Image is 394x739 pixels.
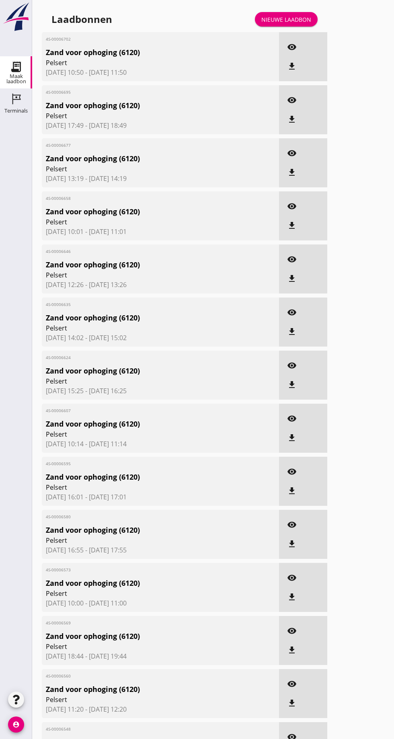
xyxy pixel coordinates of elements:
[46,598,275,608] span: [DATE] 10:00 - [DATE] 11:00
[46,684,237,695] span: Zand voor ophoging (6120)
[46,567,237,573] span: 4S-00006573
[287,221,297,230] i: file_download
[46,312,237,323] span: Zand voor ophoging (6120)
[46,164,237,174] span: Pelsert
[46,323,237,333] span: Pelsert
[46,620,237,626] span: 4S-00006569
[287,95,297,105] i: visibility
[46,726,237,732] span: 4S-00006548
[287,361,297,370] i: visibility
[287,115,297,124] i: file_download
[46,174,275,183] span: [DATE] 13:19 - [DATE] 14:19
[46,280,275,289] span: [DATE] 12:26 - [DATE] 13:26
[46,302,237,308] span: 4S-00006635
[46,58,237,68] span: Pelsert
[46,365,237,376] span: Zand voor ophoging (6120)
[46,355,237,361] span: 4S-00006624
[4,108,28,113] div: Terminals
[255,12,318,27] a: Nieuwe laadbon
[46,206,237,217] span: Zand voor ophoging (6120)
[46,545,275,555] span: [DATE] 16:55 - [DATE] 17:55
[46,631,237,642] span: Zand voor ophoging (6120)
[46,525,237,536] span: Zand voor ophoging (6120)
[287,380,297,390] i: file_download
[46,429,237,439] span: Pelsert
[46,419,237,429] span: Zand voor ophoging (6120)
[287,168,297,177] i: file_download
[46,68,275,77] span: [DATE] 10:50 - [DATE] 11:50
[46,472,237,482] span: Zand voor ophoging (6120)
[46,333,275,343] span: [DATE] 14:02 - [DATE] 15:02
[46,47,237,58] span: Zand voor ophoging (6120)
[46,492,275,502] span: [DATE] 16:01 - [DATE] 17:01
[46,578,237,589] span: Zand voor ophoging (6120)
[46,589,237,598] span: Pelsert
[287,274,297,283] i: file_download
[46,439,275,449] span: [DATE] 10:14 - [DATE] 11:14
[287,679,297,689] i: visibility
[46,514,237,520] span: 4S-00006580
[46,386,275,396] span: [DATE] 15:25 - [DATE] 16:25
[46,376,237,386] span: Pelsert
[46,673,237,679] span: 4S-00006560
[46,704,275,714] span: [DATE] 11:20 - [DATE] 12:20
[287,42,297,52] i: visibility
[287,698,297,708] i: file_download
[46,651,275,661] span: [DATE] 18:44 - [DATE] 19:44
[46,36,237,42] span: 4S-00006702
[46,642,237,651] span: Pelsert
[287,327,297,337] i: file_download
[46,195,237,201] span: 4S-00006658
[46,259,237,270] span: Zand voor ophoging (6120)
[46,695,237,704] span: Pelsert
[46,270,237,280] span: Pelsert
[287,592,297,602] i: file_download
[46,142,237,148] span: 4S-00006677
[261,15,311,24] div: Nieuwe laadbon
[287,645,297,655] i: file_download
[287,573,297,583] i: visibility
[2,2,31,32] img: logo-small.a267ee39.svg
[287,467,297,476] i: visibility
[287,308,297,317] i: visibility
[287,201,297,211] i: visibility
[46,482,237,492] span: Pelsert
[46,217,237,227] span: Pelsert
[287,62,297,71] i: file_download
[51,13,112,26] div: Laadbonnen
[46,111,237,121] span: Pelsert
[287,433,297,443] i: file_download
[46,153,237,164] span: Zand voor ophoging (6120)
[287,414,297,423] i: visibility
[46,227,275,236] span: [DATE] 10:01 - [DATE] 11:01
[46,408,237,414] span: 4S-00006607
[46,100,237,111] span: Zand voor ophoging (6120)
[287,486,297,496] i: file_download
[287,520,297,530] i: visibility
[287,255,297,264] i: visibility
[46,248,237,255] span: 4S-00006646
[46,89,237,95] span: 4S-00006695
[287,539,297,549] i: file_download
[46,536,237,545] span: Pelsert
[46,121,275,130] span: [DATE] 17:49 - [DATE] 18:49
[46,461,237,467] span: 4S-00006595
[287,626,297,636] i: visibility
[287,148,297,158] i: visibility
[8,716,24,733] i: account_circle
